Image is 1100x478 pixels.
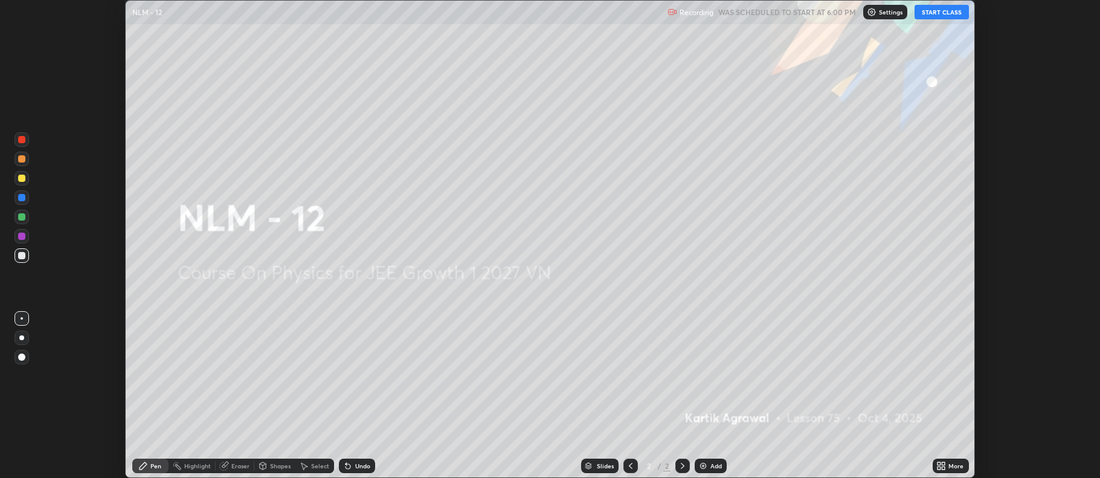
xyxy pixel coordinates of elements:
img: class-settings-icons [867,7,876,17]
p: NLM - 12 [132,7,162,17]
img: add-slide-button [698,461,708,471]
div: Eraser [231,463,249,469]
div: Select [311,463,329,469]
div: Undo [355,463,370,469]
div: More [948,463,963,469]
div: Shapes [270,463,291,469]
div: 2 [663,460,671,471]
p: Recording [680,8,713,17]
h5: WAS SCHEDULED TO START AT 6:00 PM [718,7,856,18]
div: Highlight [184,463,211,469]
p: Settings [879,9,902,15]
button: START CLASS [915,5,969,19]
div: Add [710,463,722,469]
div: / [657,462,661,470]
div: Slides [597,463,614,469]
img: recording.375f2c34.svg [667,7,677,17]
div: 2 [643,462,655,470]
div: Pen [150,463,161,469]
